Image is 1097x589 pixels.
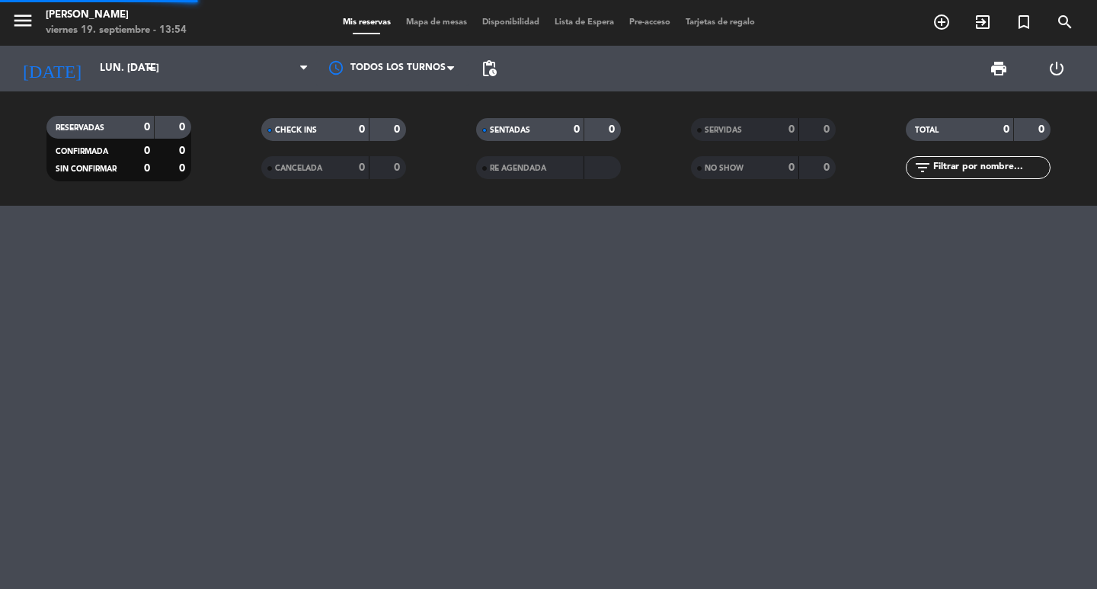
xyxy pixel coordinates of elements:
[179,122,188,133] strong: 0
[932,13,951,31] i: add_circle_outline
[1028,46,1086,91] div: LOG OUT
[705,126,742,134] span: SERVIDAS
[179,163,188,174] strong: 0
[678,18,763,27] span: Tarjetas de regalo
[1047,59,1066,78] i: power_settings_new
[398,18,475,27] span: Mapa de mesas
[335,18,398,27] span: Mis reservas
[990,59,1008,78] span: print
[490,126,530,134] span: SENTADAS
[705,165,744,172] span: NO SHOW
[11,9,34,37] button: menu
[480,59,498,78] span: pending_actions
[824,124,833,135] strong: 0
[275,165,322,172] span: CANCELADA
[394,124,403,135] strong: 0
[46,23,187,38] div: viernes 19. septiembre - 13:54
[56,148,108,155] span: CONFIRMADA
[1056,13,1074,31] i: search
[574,124,580,135] strong: 0
[394,162,403,173] strong: 0
[359,124,365,135] strong: 0
[144,122,150,133] strong: 0
[144,163,150,174] strong: 0
[490,165,546,172] span: RE AGENDADA
[1003,124,1009,135] strong: 0
[622,18,678,27] span: Pre-acceso
[609,124,618,135] strong: 0
[359,162,365,173] strong: 0
[46,8,187,23] div: [PERSON_NAME]
[475,18,547,27] span: Disponibilidad
[11,52,92,85] i: [DATE]
[11,9,34,32] i: menu
[56,124,104,132] span: RESERVADAS
[974,13,992,31] i: exit_to_app
[142,59,160,78] i: arrow_drop_down
[788,124,795,135] strong: 0
[788,162,795,173] strong: 0
[1015,13,1033,31] i: turned_in_not
[1038,124,1047,135] strong: 0
[179,146,188,156] strong: 0
[932,159,1050,176] input: Filtrar por nombre...
[915,126,939,134] span: TOTAL
[913,158,932,177] i: filter_list
[275,126,317,134] span: CHECK INS
[144,146,150,156] strong: 0
[56,165,117,173] span: SIN CONFIRMAR
[824,162,833,173] strong: 0
[547,18,622,27] span: Lista de Espera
